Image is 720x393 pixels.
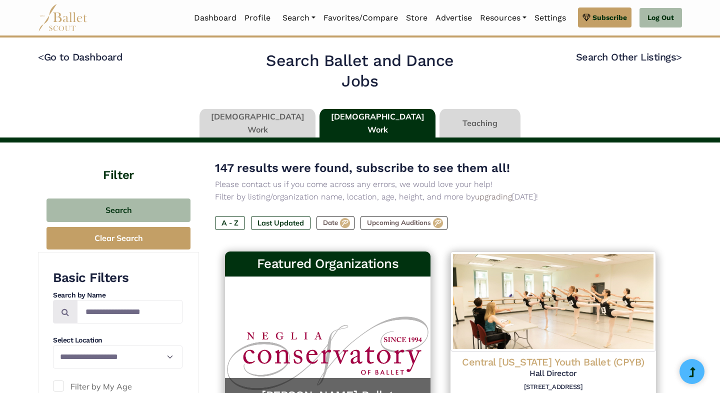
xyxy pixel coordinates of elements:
a: Advertise [431,7,476,28]
h4: Search by Name [53,290,182,300]
li: [DEMOGRAPHIC_DATA] Work [197,109,317,138]
a: Search [278,7,319,28]
button: Clear Search [46,227,190,249]
li: [DEMOGRAPHIC_DATA] Work [317,109,437,138]
a: Profile [240,7,274,28]
h6: [STREET_ADDRESS] [458,383,648,391]
a: Subscribe [578,7,631,27]
a: Dashboard [190,7,240,28]
input: Search by names... [77,300,182,323]
a: Resources [476,7,530,28]
button: Search [46,198,190,222]
label: Date [316,216,354,230]
a: Favorites/Compare [319,7,402,28]
p: Please contact us if you come across any errors, we would love your help! [215,178,666,191]
label: Upcoming Auditions [360,216,447,230]
p: Filter by listing/organization name, location, age, height, and more by [DATE]! [215,190,666,203]
a: <Go to Dashboard [38,51,122,63]
li: Teaching [437,109,522,138]
h4: Select Location [53,335,182,345]
h4: Central [US_STATE] Youth Ballet (CPYB) [458,355,648,368]
span: Subscribe [592,12,627,23]
img: Logo [450,251,656,351]
h4: Filter [38,142,199,183]
a: Settings [530,7,570,28]
label: Last Updated [251,216,310,230]
a: Store [402,7,431,28]
a: Log Out [639,8,682,28]
code: > [676,50,682,63]
a: upgrading [475,192,512,201]
h3: Featured Organizations [233,255,422,272]
img: gem.svg [582,12,590,23]
a: Search Other Listings> [576,51,682,63]
h5: Hall Director [458,368,648,379]
span: 147 results were found, subscribe to see them all! [215,161,510,175]
code: < [38,50,44,63]
h2: Search Ballet and Dance Jobs [247,50,473,92]
h3: Basic Filters [53,269,182,286]
label: A - Z [215,216,245,230]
